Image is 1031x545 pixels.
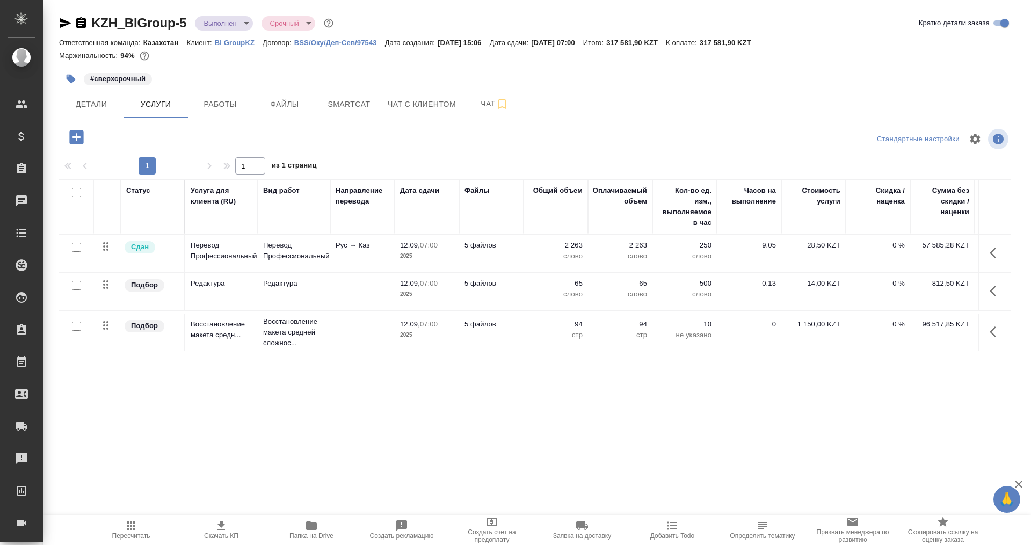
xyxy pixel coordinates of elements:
[400,330,454,340] p: 2025
[700,39,759,47] p: 317 581,90 KZT
[658,251,711,261] p: слово
[263,316,325,348] p: Восстановление макета средней сложнос...
[263,240,325,261] p: Перевод Профессиональный
[263,39,294,47] p: Договор:
[400,241,420,249] p: 12.09,
[453,528,531,543] span: Создать счет на предоплату
[131,242,149,252] p: Сдан
[259,98,310,111] span: Файлы
[916,278,969,289] p: 812,50 KZT
[143,39,187,47] p: Казахстан
[722,185,776,207] div: Часов на выполнение
[75,17,88,30] button: Скопировать ссылку
[658,185,711,228] div: Кол-во ед. изм., выполняемое в час
[191,319,252,340] p: Восстановление макета средн...
[717,235,781,272] td: 9.05
[904,528,982,543] span: Скопировать ссылку на оценку заказа
[294,39,385,47] p: BSS/Оку/Деп-Сев/97543
[593,251,647,261] p: слово
[336,185,389,207] div: Направление перевода
[59,39,143,47] p: Ответственная команда:
[717,515,808,545] button: Определить тематику
[529,251,583,261] p: слово
[529,278,583,289] p: 65
[137,49,151,63] button: 2697.20 RUB;
[200,19,239,28] button: Выполнен
[988,129,1011,149] span: Посмотреть информацию
[191,185,252,207] div: Услуга для клиента (RU)
[814,528,891,543] span: Призвать менеджера по развитию
[186,39,214,47] p: Клиент:
[385,39,438,47] p: Дата создания:
[717,273,781,310] td: 0.13
[272,159,317,175] span: из 1 страниц
[916,319,969,330] p: 96 517,85 KZT
[447,515,537,545] button: Создать счет на предоплату
[357,515,447,545] button: Создать рекламацию
[787,319,840,330] p: 1 150,00 KZT
[529,319,583,330] p: 94
[627,515,717,545] button: Добавить Todo
[400,320,420,328] p: 12.09,
[583,39,606,47] p: Итого:
[916,185,969,217] div: Сумма без скидки / наценки
[658,289,711,300] p: слово
[66,98,117,111] span: Детали
[400,185,439,196] div: Дата сдачи
[533,185,583,196] div: Общий объем
[420,279,438,287] p: 07:00
[120,52,137,60] p: 94%
[191,240,252,261] p: Перевод Профессиональный
[90,74,146,84] p: #сверхсрочный
[851,185,905,207] div: Скидка / наценка
[86,515,176,545] button: Пересчитать
[267,19,302,28] button: Срочный
[531,39,583,47] p: [DATE] 07:00
[787,185,840,207] div: Стоимость услуги
[176,515,266,545] button: Скачать КП
[59,67,83,91] button: Добавить тэг
[322,16,336,30] button: Доп статусы указывают на важность/срочность заказа
[262,16,315,31] div: Выполнен
[851,278,905,289] p: 0 %
[998,488,1016,511] span: 🙏
[593,289,647,300] p: слово
[388,98,456,111] span: Чат с клиентом
[263,185,300,196] div: Вид работ
[204,532,238,540] span: Скачать КП
[469,97,520,111] span: Чат
[215,39,263,47] p: BI GroupKZ
[919,18,990,28] span: Кратко детали заказа
[112,532,150,540] span: Пересчитать
[983,319,1009,345] button: Показать кнопки
[464,185,489,196] div: Файлы
[983,278,1009,304] button: Показать кнопки
[606,39,666,47] p: 317 581,90 KZT
[464,278,518,289] p: 5 файлов
[420,241,438,249] p: 07:00
[195,16,252,31] div: Выполнен
[400,251,454,261] p: 2025
[808,515,898,545] button: Призвать менеджера по развитию
[529,289,583,300] p: слово
[962,126,988,152] span: Настроить таблицу
[131,280,158,290] p: Подбор
[658,240,711,251] p: 250
[323,98,375,111] span: Smartcat
[529,330,583,340] p: стр
[294,38,385,47] a: BSS/Оку/Деп-Сев/97543
[851,240,905,251] p: 0 %
[370,532,434,540] span: Создать рекламацию
[336,240,389,251] p: Рус → Каз
[650,532,694,540] span: Добавить Todo
[730,532,795,540] span: Определить тематику
[438,39,490,47] p: [DATE] 15:06
[717,314,781,351] td: 0
[529,240,583,251] p: 2 263
[400,279,420,287] p: 12.09,
[420,320,438,328] p: 07:00
[191,278,252,289] p: Редактура
[666,39,700,47] p: К оплате:
[553,532,611,540] span: Заявка на доставку
[496,98,509,111] svg: Подписаться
